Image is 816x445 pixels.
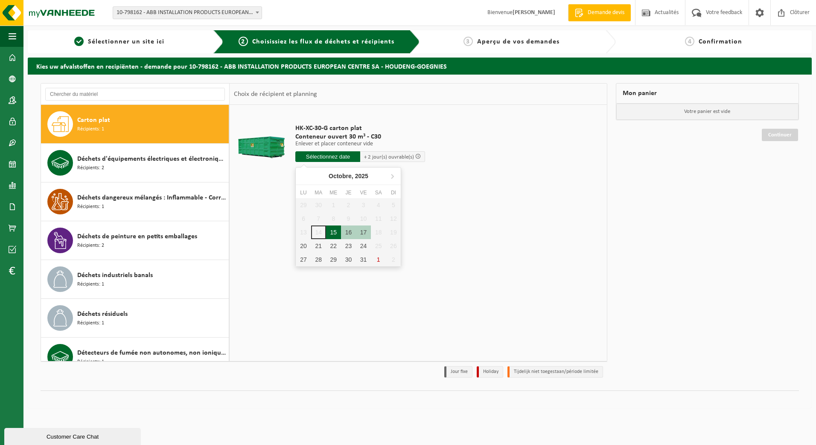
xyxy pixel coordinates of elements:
span: Récipients: 1 [77,203,104,211]
div: Choix de récipient et planning [230,84,321,105]
a: 1Sélectionner un site ici [32,37,207,47]
span: Sélectionner un site ici [88,38,164,45]
span: Conteneur ouvert 30 m³ - C30 [295,133,425,141]
span: Confirmation [699,38,742,45]
div: Lu [296,188,311,197]
div: 21 [311,239,326,253]
span: Choisissiez les flux de déchets et récipients [252,38,394,45]
input: Chercher du matériel [45,88,225,101]
span: Carton plat [77,115,110,125]
li: Tijdelijk niet toegestaan/période limitée [507,366,603,378]
div: 22 [326,239,341,253]
a: Demande devis [568,4,631,21]
i: 2025 [355,173,368,179]
input: Sélectionnez date [295,151,360,162]
strong: [PERSON_NAME] [513,9,555,16]
button: Déchets d'équipements électriques et électroniques - Sans tubes cathodiques Récipients: 2 [41,144,229,182]
button: Déchets industriels banals Récipients: 1 [41,260,229,299]
span: 2 [239,37,248,46]
span: 10-798162 - ABB INSTALLATION PRODUCTS EUROPEAN CENTRE SA - HOUDENG-GOEGNIES [113,6,262,19]
a: Continuer [762,129,798,141]
div: 16 [341,225,356,239]
span: Déchets résiduels [77,309,128,319]
span: Déchets de peinture en petits emballages [77,231,197,242]
button: Déchets de peinture en petits emballages Récipients: 2 [41,221,229,260]
span: Aperçu de vos demandes [477,38,560,45]
div: 17 [356,225,371,239]
h2: Kies uw afvalstoffen en recipiënten - demande pour 10-798162 - ABB INSTALLATION PRODUCTS EUROPEAN... [28,58,812,74]
li: Holiday [477,366,503,378]
div: Ma [311,188,326,197]
div: Me [326,188,341,197]
span: + 2 jour(s) ouvrable(s) [364,154,414,160]
div: 15 [326,225,341,239]
button: Déchets dangereux mélangés : Inflammable - Corrosif Récipients: 1 [41,182,229,221]
span: HK-XC-30-G carton plat [295,124,425,133]
div: 24 [356,239,371,253]
li: Jour fixe [444,366,472,378]
div: 29 [326,253,341,266]
p: Enlever et placer conteneur vide [295,141,425,147]
span: Demande devis [586,9,627,17]
p: Votre panier est vide [616,104,799,120]
span: Récipients: 1 [77,125,104,133]
button: Déchets résiduels Récipients: 1 [41,299,229,338]
div: 20 [296,239,311,253]
span: Récipients: 1 [77,358,104,366]
div: 27 [296,253,311,266]
div: Je [341,188,356,197]
div: 31 [356,253,371,266]
span: 4 [685,37,694,46]
div: 30 [341,253,356,266]
span: Déchets d'équipements électriques et électroniques - Sans tubes cathodiques [77,154,227,164]
span: 10-798162 - ABB INSTALLATION PRODUCTS EUROPEAN CENTRE SA - HOUDENG-GOEGNIES [113,7,262,19]
span: Récipients: 1 [77,280,104,289]
span: Récipients: 1 [77,319,104,327]
iframe: chat widget [4,426,143,445]
div: 23 [341,239,356,253]
span: 3 [463,37,473,46]
div: Sa [371,188,386,197]
span: Récipients: 2 [77,242,104,250]
div: Mon panier [616,83,799,104]
div: Ve [356,188,371,197]
span: Récipients: 2 [77,164,104,172]
div: 28 [311,253,326,266]
span: 1 [74,37,84,46]
div: Di [386,188,401,197]
span: Déchets industriels banals [77,270,153,280]
span: Détecteurs de fumée non autonomes, non ioniques [77,348,227,358]
button: Carton plat Récipients: 1 [41,105,229,144]
div: Octobre, [325,169,372,183]
button: Détecteurs de fumée non autonomes, non ioniques Récipients: 1 [41,338,229,376]
span: Déchets dangereux mélangés : Inflammable - Corrosif [77,193,227,203]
